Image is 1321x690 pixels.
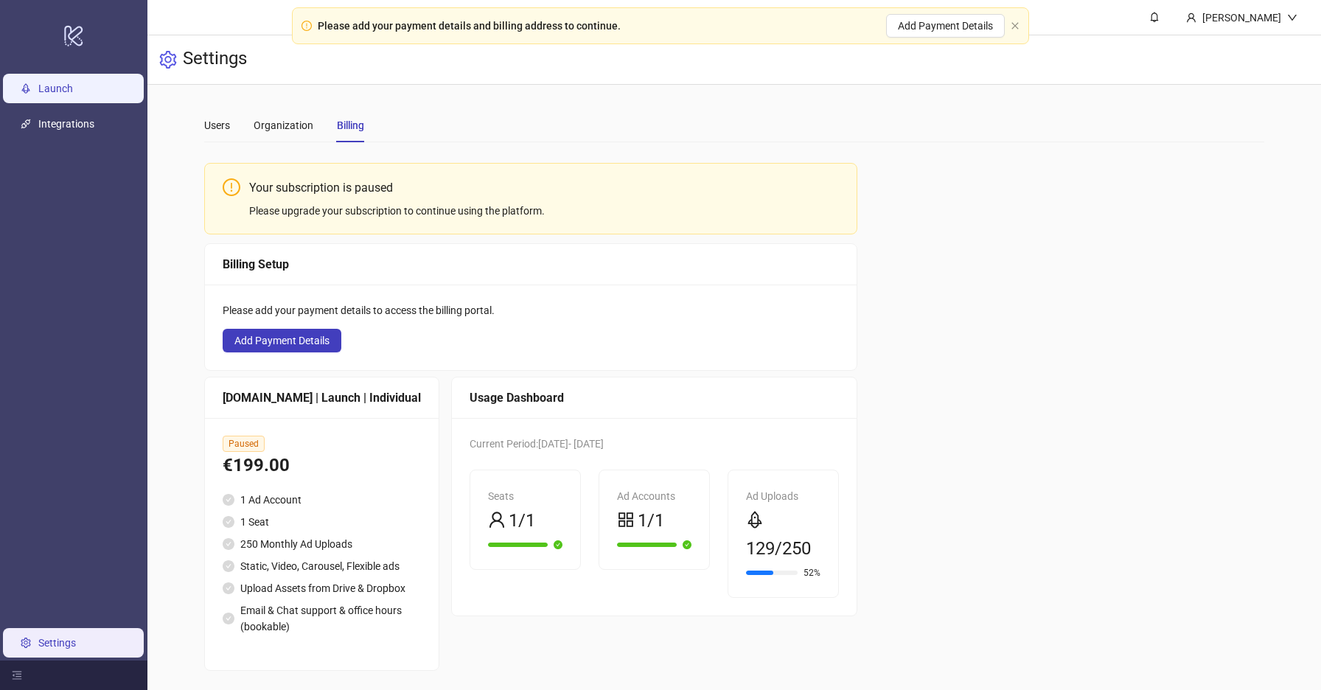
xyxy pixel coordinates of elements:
[223,494,234,506] span: check-circle
[318,18,621,34] div: Please add your payment details and billing address to continue.
[223,538,234,550] span: check-circle
[746,488,820,504] div: Ad Uploads
[249,203,839,219] div: Please upgrade your subscription to continue using the platform.
[1011,21,1019,31] button: close
[746,535,811,563] span: 129/250
[234,335,330,346] span: Add Payment Details
[223,516,234,528] span: check-circle
[223,255,839,273] div: Billing Setup
[488,488,562,504] div: Seats
[683,540,691,549] span: check-circle
[488,511,506,529] span: user
[223,560,234,572] span: check-circle
[617,488,691,504] div: Ad Accounts
[638,507,664,535] span: 1/1
[1186,13,1196,23] span: user
[38,83,73,94] a: Launch
[470,388,839,407] div: Usage Dashboard
[1196,10,1287,26] div: [PERSON_NAME]
[1149,12,1160,22] span: bell
[223,582,234,594] span: check-circle
[886,14,1005,38] button: Add Payment Details
[249,178,839,197] div: Your subscription is paused
[302,21,312,31] span: exclamation-circle
[204,117,230,133] div: Users
[470,438,604,450] span: Current Period: [DATE] - [DATE]
[1287,13,1297,23] span: down
[223,329,341,352] button: Add Payment Details
[1011,21,1019,30] span: close
[159,51,177,69] span: setting
[38,637,76,649] a: Settings
[509,507,535,535] span: 1/1
[38,118,94,130] a: Integrations
[223,558,421,574] li: Static, Video, Carousel, Flexible ads
[223,452,421,480] div: €199.00
[617,511,635,529] span: appstore
[183,47,247,72] h3: Settings
[223,536,421,552] li: 250 Monthly Ad Uploads
[223,514,421,530] li: 1 Seat
[223,613,234,624] span: check-circle
[898,20,993,32] span: Add Payment Details
[223,436,265,452] span: Paused
[223,492,421,508] li: 1 Ad Account
[223,388,421,407] div: [DOMAIN_NAME] | Launch | Individual
[223,580,421,596] li: Upload Assets from Drive & Dropbox
[804,568,820,577] span: 52%
[12,670,22,680] span: menu-fold
[554,540,562,549] span: check-circle
[223,178,240,196] span: exclamation-circle
[254,117,313,133] div: Organization
[337,117,364,133] div: Billing
[746,511,764,529] span: rocket
[223,602,421,635] li: Email & Chat support & office hours (bookable)
[223,302,839,318] div: Please add your payment details to access the billing portal.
